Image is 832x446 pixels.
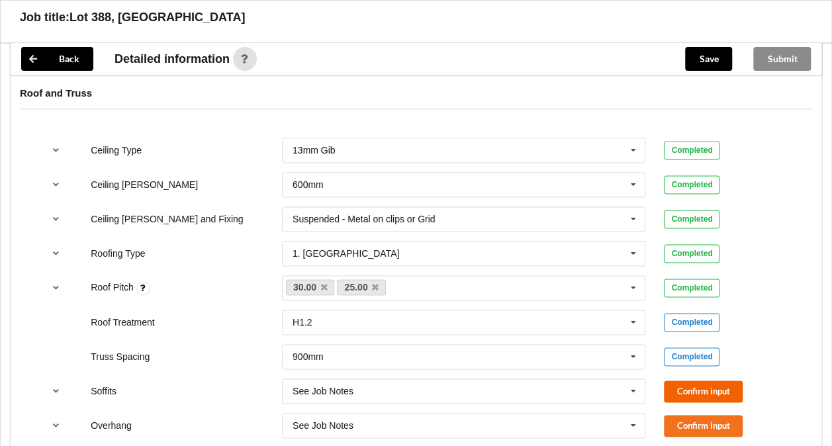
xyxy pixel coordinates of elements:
div: Completed [664,347,719,366]
div: See Job Notes [293,386,353,396]
div: Completed [664,175,719,194]
div: Completed [664,313,719,332]
div: See Job Notes [293,421,353,430]
button: reference-toggle [43,173,69,197]
span: Detailed information [115,53,230,65]
div: Suspended - Metal on clips or Grid [293,214,436,224]
button: Back [21,47,93,71]
label: Soffits [91,386,116,396]
label: Ceiling Type [91,145,142,156]
a: 25.00 [337,279,386,295]
label: Ceiling [PERSON_NAME] and Fixing [91,214,243,224]
div: Completed [664,244,719,263]
button: Save [685,47,732,71]
button: reference-toggle [43,242,69,265]
button: Confirm input [664,415,743,437]
label: Truss Spacing [91,351,150,362]
label: Overhang [91,420,131,431]
div: 900mm [293,352,324,361]
div: 1. [GEOGRAPHIC_DATA] [293,249,399,258]
button: Confirm input [664,380,743,402]
button: reference-toggle [43,379,69,403]
div: H1.2 [293,318,312,327]
label: Roofing Type [91,248,145,259]
label: Roof Treatment [91,317,155,328]
h3: Job title: [20,10,69,25]
h4: Roof and Truss [20,87,812,99]
div: Completed [664,210,719,228]
button: reference-toggle [43,276,69,300]
button: reference-toggle [43,414,69,437]
label: Ceiling [PERSON_NAME] [91,179,198,190]
div: Completed [664,279,719,297]
button: reference-toggle [43,207,69,231]
div: 600mm [293,180,324,189]
label: Roof Pitch [91,282,136,292]
div: 13mm Gib [293,146,336,155]
div: Completed [664,141,719,159]
a: 30.00 [286,279,335,295]
h3: Lot 388, [GEOGRAPHIC_DATA] [69,10,245,25]
button: reference-toggle [43,138,69,162]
